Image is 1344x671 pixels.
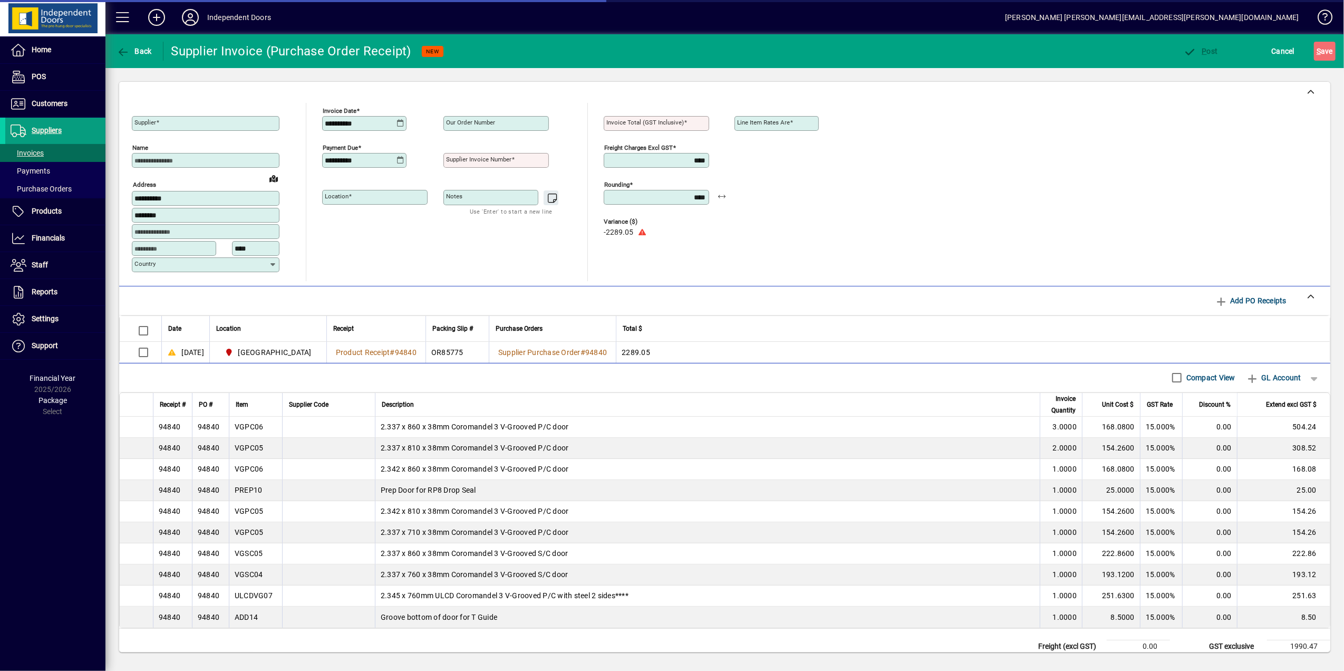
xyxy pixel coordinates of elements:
div: Independent Doors [207,9,271,26]
td: 168.08 [1237,459,1330,480]
td: 15.000% [1140,586,1182,607]
td: 0.00 [1182,459,1237,480]
a: Products [5,198,105,225]
span: Discount % [1199,399,1231,410]
span: ost [1184,47,1218,55]
mat-label: Name [132,144,148,151]
span: Products [32,207,62,215]
span: Cancel [1272,43,1295,60]
div: VGSC05 [235,548,263,559]
td: 94840 [192,607,229,628]
span: POS [32,72,46,81]
div: [PERSON_NAME] [PERSON_NAME][EMAIL_ADDRESS][PERSON_NAME][DOMAIN_NAME] [1005,9,1299,26]
td: 193.1200 [1082,564,1140,586]
span: Invoices [11,149,44,157]
span: -2289.05 [604,228,633,237]
td: 168.0800 [1082,459,1140,480]
a: POS [5,64,105,90]
td: 1990.47 [1267,640,1330,653]
td: 2.337 x 860 x 38mm Coromandel 3 V-Grooved S/C door [375,543,1040,564]
td: 2.337 x 810 x 38mm Coromandel 3 V-Grooved P/C door [375,438,1040,459]
td: 15.000% [1140,607,1182,628]
span: Unit Cost $ [1102,399,1134,410]
td: 15.000% [1140,564,1182,586]
mat-label: Rounding [604,181,630,188]
span: Payments [11,167,50,175]
td: 0.00 [1182,586,1237,607]
a: View on map [265,170,282,187]
td: 94840 [153,564,192,586]
button: Post [1181,42,1221,61]
span: Location [216,323,241,334]
div: VGPC05 [235,506,264,516]
button: Profile [173,8,207,27]
mat-label: Supplier [134,119,156,126]
td: 504.24 [1237,417,1330,438]
mat-label: Invoice date [323,107,356,114]
span: Back [117,47,152,55]
td: 15.000% [1140,438,1182,459]
td: 1.0000 [1040,459,1082,480]
span: Description [382,399,414,410]
button: Add [140,8,173,27]
td: 168.0800 [1082,417,1140,438]
span: Financial Year [30,374,76,382]
td: 15.000% [1140,459,1182,480]
td: GST exclusive [1204,640,1267,653]
span: Receipt [333,323,354,334]
td: 2.342 x 810 x 38mm Coromandel 3 V-Grooved P/C door [375,501,1040,522]
td: 2.337 x 710 x 38mm Coromandel 3 V-Grooved P/C door [375,522,1040,543]
span: Extend excl GST $ [1266,399,1317,410]
td: 1.0000 [1040,480,1082,501]
mat-label: Invoice Total (GST inclusive) [606,119,684,126]
td: 94840 [192,543,229,564]
td: 308.52 [1237,438,1330,459]
span: Suppliers [32,126,62,135]
td: 222.8600 [1082,543,1140,564]
div: VGPC05 [235,527,264,538]
label: Compact View [1184,372,1235,383]
td: 15.000% [1140,501,1182,522]
button: Back [114,42,154,61]
td: 94840 [192,586,229,607]
span: Support [32,341,58,350]
mat-label: Country [134,260,156,267]
td: 0.00 [1182,522,1237,543]
td: 0.00 [1182,543,1237,564]
td: 2.342 x 860 x 38mm Coromandel 3 V-Grooved P/C door [375,459,1040,480]
td: 15.000% [1140,417,1182,438]
td: 15.000% [1140,480,1182,501]
td: 0.00 [1182,438,1237,459]
span: 94840 [585,348,607,357]
td: 3.0000 [1040,417,1082,438]
td: 94840 [192,438,229,459]
td: 2289.05 [616,342,1330,363]
span: GST Rate [1147,399,1173,410]
td: 94840 [192,459,229,480]
td: 94840 [192,501,229,522]
button: GL Account [1241,368,1307,387]
a: Knowledge Base [1310,2,1331,36]
td: 251.63 [1237,586,1330,607]
mat-label: Notes [446,193,462,200]
td: 94840 [192,522,229,543]
div: Supplier Invoice (Purchase Order Receipt) [171,43,411,60]
td: 94840 [153,607,192,628]
td: 15.000% [1140,543,1182,564]
mat-label: Our order number [446,119,495,126]
span: GL Account [1246,369,1301,386]
span: Date [168,323,181,334]
button: Save [1314,42,1336,61]
a: Settings [5,306,105,332]
td: 0.00 [1107,640,1170,653]
div: ULCDVG07 [235,590,273,601]
td: 94840 [153,543,192,564]
td: 154.26 [1237,522,1330,543]
td: 0.00 [1182,607,1237,628]
span: Purchase Orders [11,185,72,193]
td: 25.0000 [1082,480,1140,501]
span: Financials [32,234,65,242]
span: Receipt # [160,399,186,410]
div: Receipt [333,323,419,334]
td: 94840 [192,417,229,438]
